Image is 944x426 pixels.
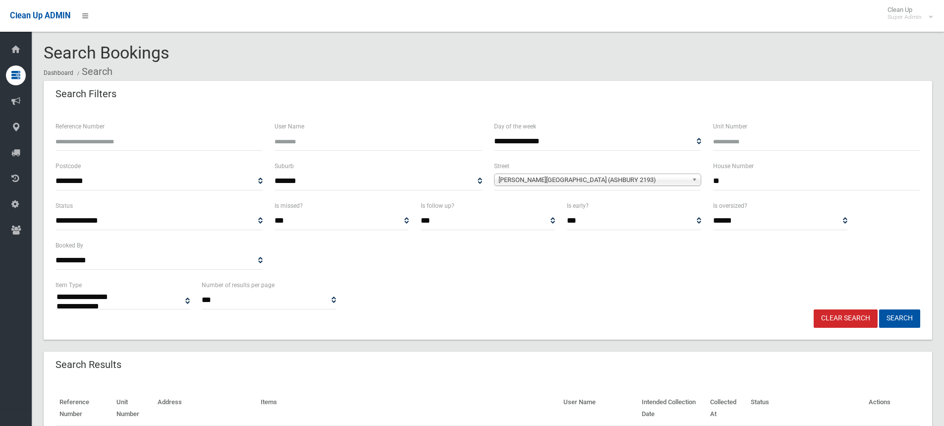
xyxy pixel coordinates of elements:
[44,84,128,104] header: Search Filters
[56,121,105,132] label: Reference Number
[56,391,112,426] th: Reference Number
[713,121,747,132] label: Unit Number
[56,161,81,172] label: Postcode
[706,391,747,426] th: Collected At
[275,200,303,211] label: Is missed?
[56,280,82,291] label: Item Type
[44,355,133,374] header: Search Results
[494,161,509,172] label: Street
[865,391,920,426] th: Actions
[257,391,559,426] th: Items
[202,280,275,291] label: Number of results per page
[879,309,920,328] button: Search
[44,43,169,62] span: Search Bookings
[883,6,932,21] span: Clean Up
[56,200,73,211] label: Status
[713,200,747,211] label: Is oversized?
[814,309,878,328] a: Clear Search
[44,69,73,76] a: Dashboard
[567,200,589,211] label: Is early?
[747,391,865,426] th: Status
[56,240,83,251] label: Booked By
[713,161,754,172] label: House Number
[638,391,706,426] th: Intended Collection Date
[888,13,922,21] small: Super Admin
[75,62,112,81] li: Search
[559,391,638,426] th: User Name
[112,391,154,426] th: Unit Number
[154,391,257,426] th: Address
[494,121,536,132] label: Day of the week
[421,200,454,211] label: Is follow up?
[275,121,304,132] label: User Name
[499,174,688,186] span: [PERSON_NAME][GEOGRAPHIC_DATA] (ASHBURY 2193)
[10,11,70,20] span: Clean Up ADMIN
[275,161,294,172] label: Suburb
